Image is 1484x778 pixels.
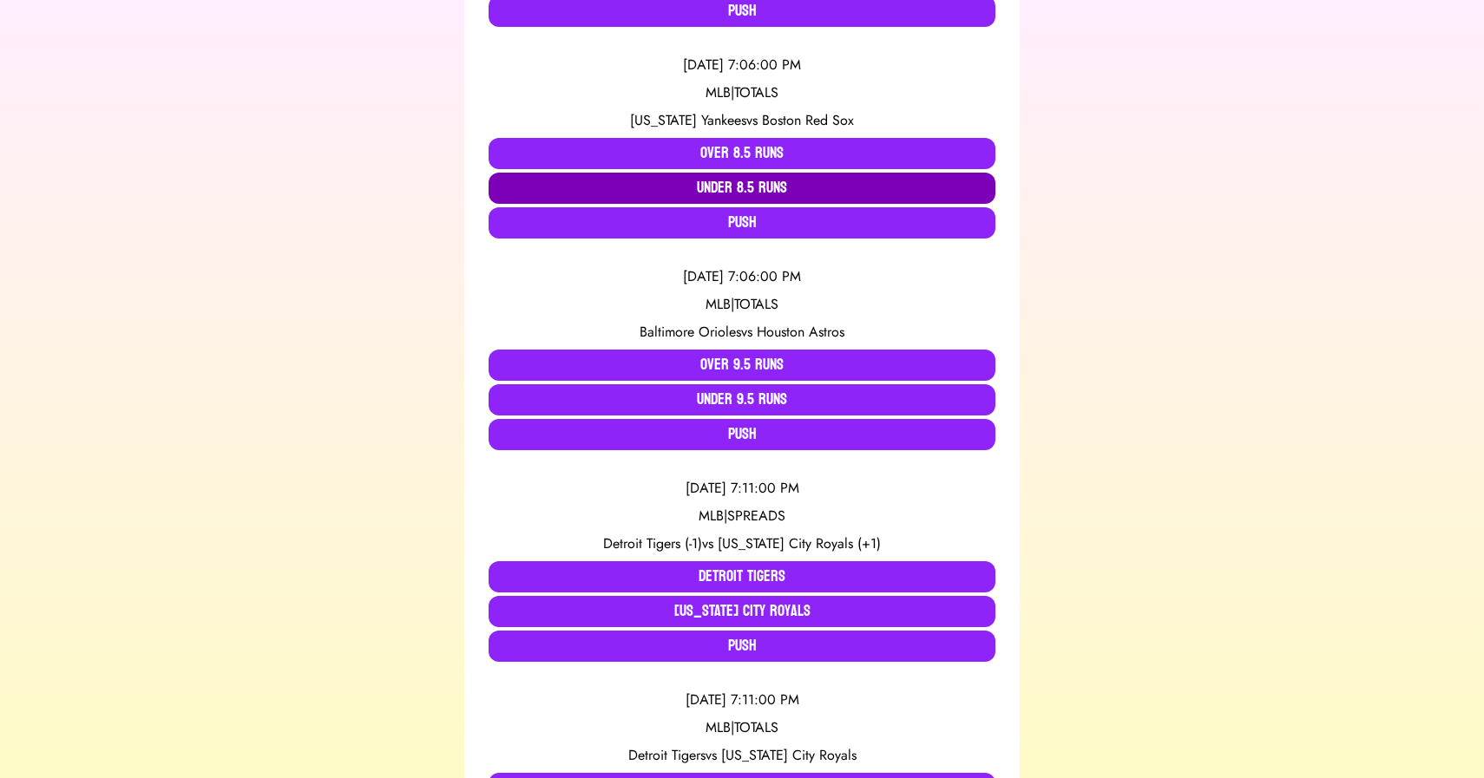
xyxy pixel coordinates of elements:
[489,596,995,627] button: [US_STATE] City Royals
[718,533,881,553] span: [US_STATE] City Royals (+1)
[489,419,995,450] button: Push
[630,110,746,130] span: [US_STATE] Yankees
[489,350,995,381] button: Over 9.5 Runs
[489,631,995,662] button: Push
[489,322,995,343] div: vs
[489,690,995,710] div: [DATE] 7:11:00 PM
[489,745,995,766] div: vs
[489,207,995,239] button: Push
[489,561,995,592] button: Detroit Tigers
[757,322,844,342] span: Houston Astros
[489,82,995,103] div: MLB | TOTALS
[489,533,995,554] div: vs
[489,55,995,75] div: [DATE] 7:06:00 PM
[489,266,995,287] div: [DATE] 7:06:00 PM
[640,322,741,342] span: Baltimore Orioles
[489,110,995,131] div: vs
[489,717,995,738] div: MLB | TOTALS
[628,745,706,765] span: Detroit Tigers
[721,745,857,765] span: [US_STATE] City Royals
[489,173,995,204] button: Under 8.5 Runs
[489,294,995,315] div: MLB | TOTALS
[489,138,995,169] button: Over 8.5 Runs
[489,506,995,526] div: MLB | SPREADS
[489,384,995,415] button: Under 9.5 Runs
[603,533,702,553] span: Detroit Tigers (-1)
[489,478,995,499] div: [DATE] 7:11:00 PM
[762,110,854,130] span: Boston Red Sox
